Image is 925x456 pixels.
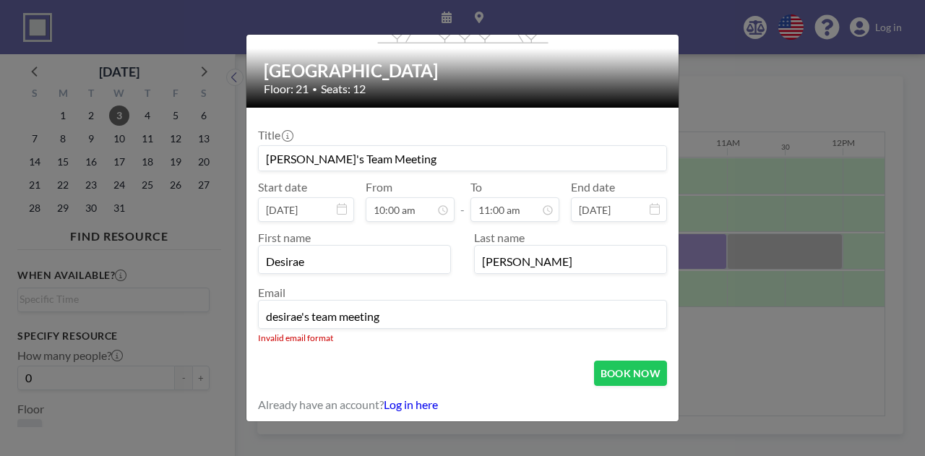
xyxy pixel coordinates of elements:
span: Seats: 12 [321,82,366,96]
span: • [312,84,317,95]
input: Guest reservation [259,146,666,171]
label: Email [258,285,285,299]
span: Floor: 21 [264,82,309,96]
div: Invalid email format [258,332,667,343]
label: From [366,180,392,194]
input: First name [259,249,450,273]
span: - [460,185,465,217]
h2: [GEOGRAPHIC_DATA] [264,60,663,82]
label: First name [258,231,311,244]
input: Email [259,304,666,328]
input: Last name [475,249,666,273]
label: Start date [258,180,307,194]
label: Last name [474,231,525,244]
label: Title [258,128,292,142]
label: End date [571,180,615,194]
button: BOOK NOW [594,361,667,386]
span: Already have an account? [258,397,384,412]
label: To [470,180,482,194]
a: Log in here [384,397,438,411]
